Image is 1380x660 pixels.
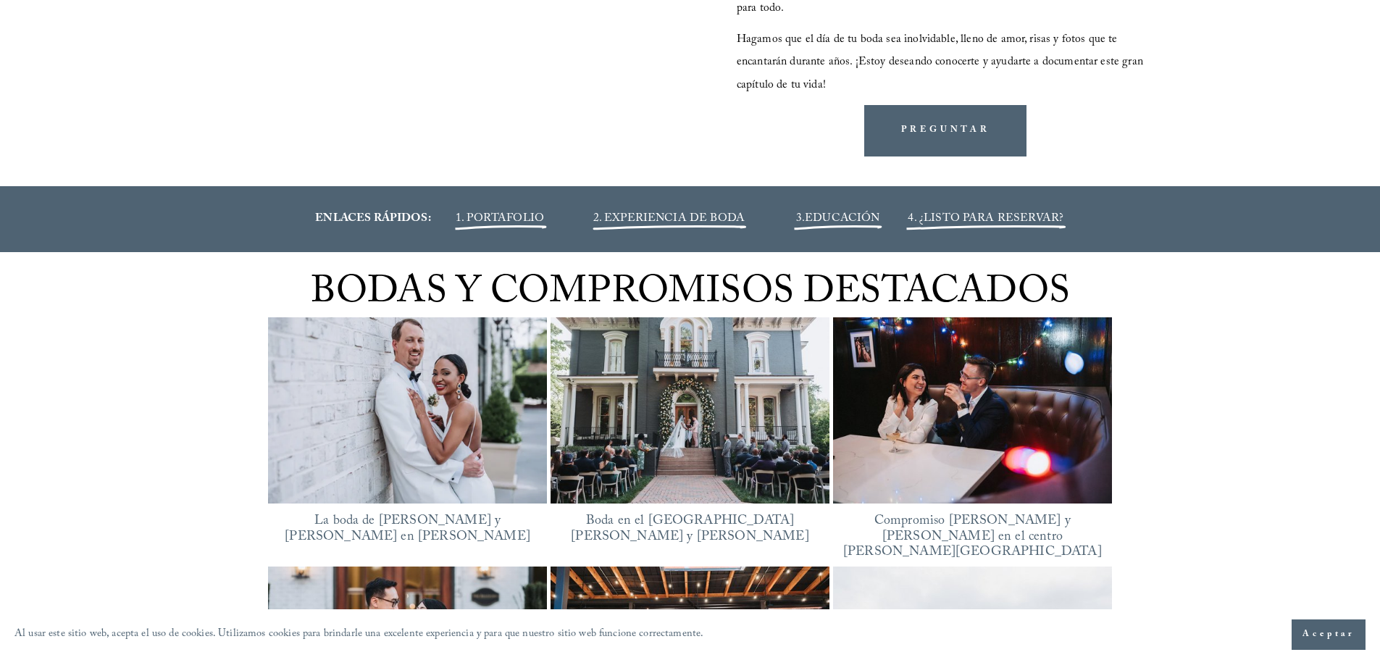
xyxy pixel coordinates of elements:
font: Al usar este sitio web, acepta el uso de cookies. Utilizamos cookies para brindarle una excelente... [14,626,703,643]
a: LISTO PARA RESERVAR? [924,209,1063,229]
a: La boda de [PERSON_NAME] y [PERSON_NAME] en [PERSON_NAME] [285,511,530,549]
font: Aceptar [1302,627,1355,642]
button: Aceptar [1292,619,1366,650]
a: Boda en el [GEOGRAPHIC_DATA][PERSON_NAME] y [PERSON_NAME] [571,511,809,549]
font: ENLACES RÁPIDOS: [315,209,431,229]
img: La boda de Bella y Mike en Maxwell Raleigh [268,306,547,515]
a: PREGUNTAR [864,105,1026,156]
a: La boda de Bella y Mike en Maxwell Raleigh [268,317,547,504]
font: PREGUNTAR [901,123,990,138]
font: BODAS Y COMPROMISOS DESTACADOS [311,263,1071,328]
font: 3. [796,209,805,229]
font: Hagamos que el día de tu boda sea inolvidable, lleno de amor, risas y fotos que te encantarán dur... [737,30,1146,95]
img: Boda en el hotel Heights House de Chantel y James [551,317,829,504]
a: 1. PORTAFOLIO [456,209,544,229]
a: Compromiso [PERSON_NAME] y [PERSON_NAME] en el centro [PERSON_NAME][GEOGRAPHIC_DATA] [843,511,1102,564]
a: 2. EXPERIENCIA DE BODA [593,209,745,229]
a: EDUCACIÓN [805,209,879,229]
img: Compromiso de Lorena y Tom en el centro de Durham [833,317,1112,504]
font: 4. ¿ [908,209,924,229]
